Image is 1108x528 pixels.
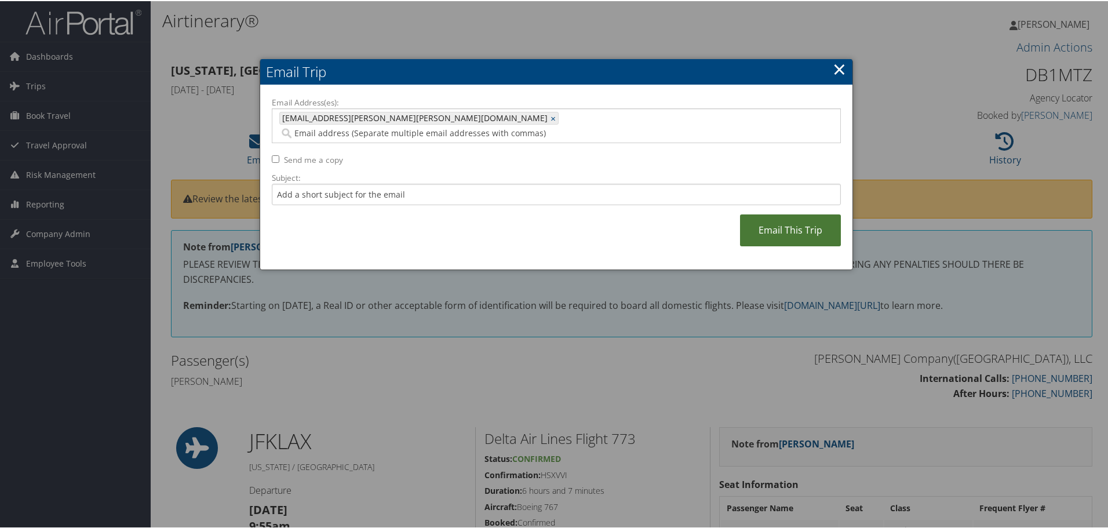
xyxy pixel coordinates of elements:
a: × [833,56,846,79]
input: Email address (Separate multiple email addresses with commas) [279,126,669,138]
label: Email Address(es): [272,96,841,107]
a: × [551,111,558,123]
h2: Email Trip [260,58,852,83]
span: [EMAIL_ADDRESS][PERSON_NAME][PERSON_NAME][DOMAIN_NAME] [280,111,548,123]
label: Subject: [272,171,841,183]
label: Send me a copy [284,153,343,165]
a: Email This Trip [740,213,841,245]
input: Add a short subject for the email [272,183,841,204]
